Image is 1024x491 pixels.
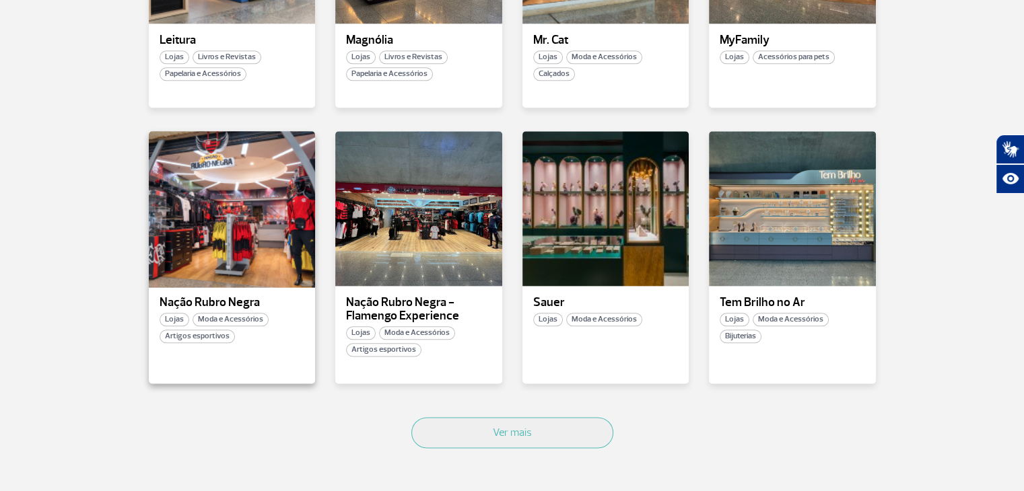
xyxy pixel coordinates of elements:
[193,313,269,326] span: Moda e Acessórios
[346,326,376,340] span: Lojas
[160,296,305,309] p: Nação Rubro Negra
[160,330,235,343] span: Artigos esportivos
[346,343,421,356] span: Artigos esportivos
[566,313,642,326] span: Moda e Acessórios
[533,50,563,64] span: Lojas
[346,34,491,47] p: Magnólia
[996,135,1024,194] div: Plugin de acessibilidade da Hand Talk.
[996,135,1024,164] button: Abrir tradutor de língua de sinais.
[720,34,865,47] p: MyFamily
[411,417,613,448] button: Ver mais
[160,34,305,47] p: Leitura
[566,50,642,64] span: Moda e Acessórios
[160,50,189,64] span: Lojas
[533,67,575,81] span: Calçados
[996,164,1024,194] button: Abrir recursos assistivos.
[753,313,829,326] span: Moda e Acessórios
[193,50,261,64] span: Livros e Revistas
[160,67,246,81] span: Papelaria e Acessórios
[346,67,433,81] span: Papelaria e Acessórios
[753,50,835,64] span: Acessórios para pets
[533,296,679,309] p: Sauer
[346,296,491,323] p: Nação Rubro Negra - Flamengo Experience
[720,296,865,309] p: Tem Brilho no Ar
[533,34,679,47] p: Mr. Cat
[720,50,749,64] span: Lojas
[160,313,189,326] span: Lojas
[533,313,563,326] span: Lojas
[379,50,448,64] span: Livros e Revistas
[379,326,455,340] span: Moda e Acessórios
[346,50,376,64] span: Lojas
[720,313,749,326] span: Lojas
[720,330,761,343] span: Bijuterias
